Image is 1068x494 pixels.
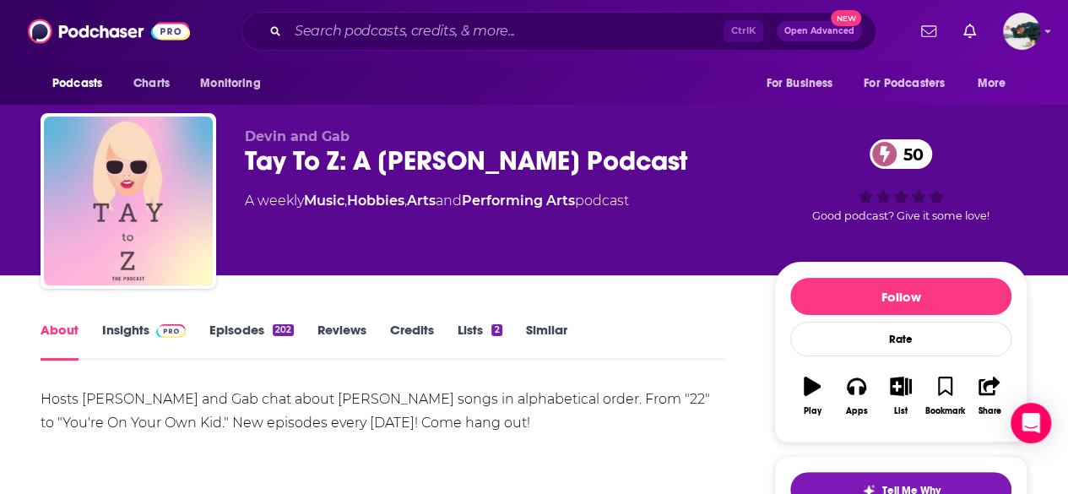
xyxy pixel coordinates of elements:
span: New [831,10,861,26]
button: Follow [790,278,1011,315]
div: Rate [790,322,1011,356]
button: Show profile menu [1003,13,1040,50]
span: More [978,72,1006,95]
span: and [436,193,462,209]
button: Open AdvancedNew [777,21,862,41]
a: InsightsPodchaser Pro [102,322,186,361]
span: For Podcasters [864,72,945,95]
a: 50 [870,139,932,169]
div: Bookmark [925,406,965,416]
img: Podchaser Pro [156,324,186,338]
div: Search podcasts, credits, & more... [241,12,876,51]
div: List [894,406,908,416]
a: Show notifications dropdown [957,17,983,46]
a: Arts [407,193,436,209]
a: Lists2 [458,322,501,361]
a: Music [304,193,344,209]
button: Play [790,366,834,426]
a: Show notifications dropdown [914,17,943,46]
span: Monitoring [200,72,260,95]
span: , [404,193,407,209]
div: A weekly podcast [245,191,629,211]
div: Open Intercom Messenger [1011,403,1051,443]
a: Episodes202 [209,322,294,361]
div: 2 [491,324,501,336]
a: Charts [122,68,180,100]
div: Play [804,406,821,416]
a: Credits [390,322,434,361]
span: Good podcast? Give it some love! [812,209,989,222]
button: List [879,366,923,426]
span: Podcasts [52,72,102,95]
img: Tay To Z: A Taylor Swift Podcast [44,117,213,285]
div: Share [978,406,1000,416]
button: open menu [41,68,124,100]
span: Ctrl K [724,20,763,42]
a: Performing Arts [462,193,575,209]
button: open menu [966,68,1027,100]
span: Open Advanced [784,27,854,35]
span: Logged in as fsg.publicity [1003,13,1040,50]
a: Hobbies [347,193,404,209]
div: Hosts [PERSON_NAME] and Gab chat about [PERSON_NAME] songs in alphabetical order. From "22" to "Y... [41,388,725,435]
div: Apps [846,406,868,416]
a: Similar [526,322,567,361]
button: open menu [188,68,282,100]
button: open menu [853,68,969,100]
button: open menu [754,68,854,100]
span: For Business [766,72,832,95]
img: Podchaser - Follow, Share and Rate Podcasts [28,15,190,47]
img: User Profile [1003,13,1040,50]
button: Apps [834,366,878,426]
span: Devin and Gab [245,128,350,144]
a: About [41,322,79,361]
div: 50Good podcast? Give it some love! [774,128,1027,233]
span: Charts [133,72,170,95]
button: Share [968,366,1011,426]
a: Reviews [317,322,366,361]
span: , [344,193,347,209]
span: 50 [886,139,932,169]
div: 202 [273,324,294,336]
button: Bookmark [923,366,967,426]
input: Search podcasts, credits, & more... [288,18,724,45]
